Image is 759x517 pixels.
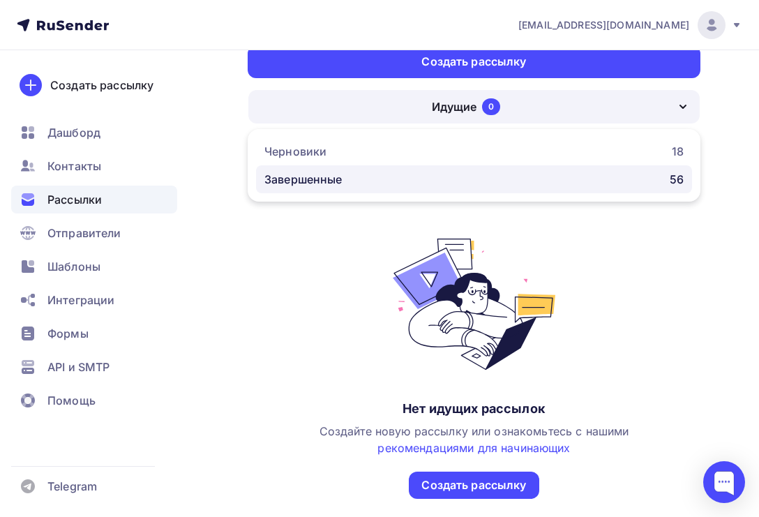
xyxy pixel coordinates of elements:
div: Создать рассылку [421,477,526,493]
div: 0 [482,98,500,115]
div: Создать рассылку [50,77,153,93]
button: Идущие 0 [248,89,700,124]
span: [EMAIL_ADDRESS][DOMAIN_NAME] [518,18,689,32]
a: Дашборд [11,119,177,147]
span: Контакты [47,158,101,174]
div: 18 [672,143,684,160]
span: Рассылки [47,191,102,208]
a: Шаблоны [11,253,177,280]
a: Отправители [11,219,177,247]
div: Нет идущих рассылок [403,400,546,417]
span: Формы [47,325,89,342]
div: Создать рассылку [421,54,526,70]
span: Помощь [47,392,96,409]
span: Отправители [47,225,121,241]
span: API и SMTP [47,359,110,375]
a: Контакты [11,152,177,180]
ul: Идущие 0 [248,129,700,202]
span: Интеграции [47,292,114,308]
a: рекомендациями для начинающих [377,441,570,455]
span: Дашборд [47,124,100,141]
div: Завершенные [264,171,343,188]
div: Черновики [264,143,326,160]
span: Шаблоны [47,258,100,275]
div: Идущие [432,98,476,115]
span: Telegram [47,478,97,495]
a: Формы [11,320,177,347]
span: Создайте новую рассылку или ознакомьтесь с нашими [320,424,629,455]
a: [EMAIL_ADDRESS][DOMAIN_NAME] [518,11,742,39]
a: Рассылки [11,186,177,213]
div: 56 [670,171,684,188]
